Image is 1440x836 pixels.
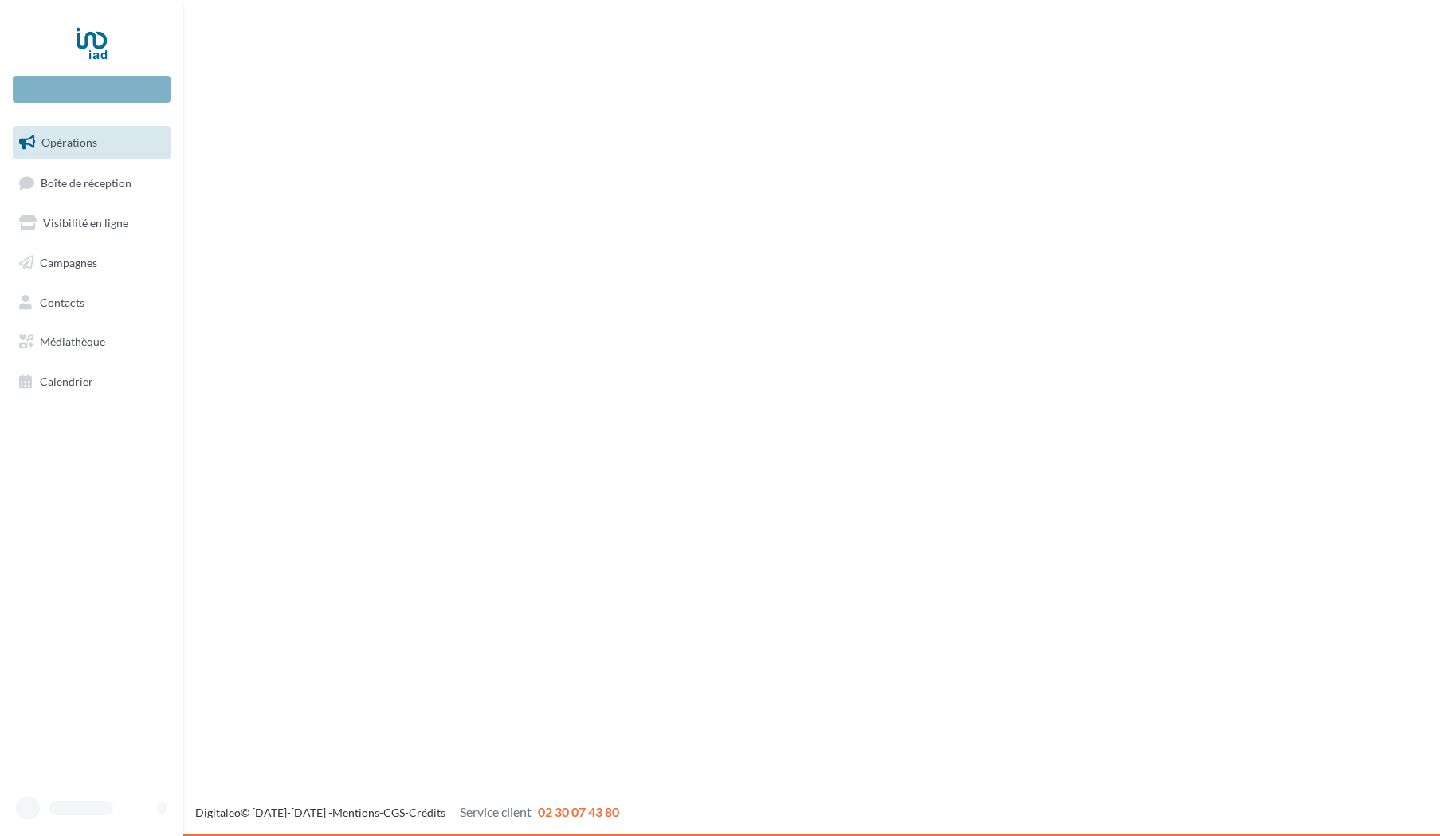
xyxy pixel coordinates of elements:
[40,335,105,348] span: Médiathèque
[40,375,93,388] span: Calendrier
[13,76,171,103] div: Nouvelle campagne
[40,256,97,269] span: Campagnes
[383,806,405,819] a: CGS
[409,806,445,819] a: Crédits
[10,206,174,240] a: Visibilité en ligne
[460,804,532,819] span: Service client
[41,175,131,189] span: Boîte de réception
[10,365,174,398] a: Calendrier
[538,804,619,819] span: 02 30 07 43 80
[10,325,174,359] a: Médiathèque
[195,806,241,819] a: Digitaleo
[43,216,128,230] span: Visibilité en ligne
[195,806,619,819] span: © [DATE]-[DATE] - - -
[332,806,379,819] a: Mentions
[10,166,174,200] a: Boîte de réception
[10,246,174,280] a: Campagnes
[10,286,174,320] a: Contacts
[41,135,97,149] span: Opérations
[10,126,174,159] a: Opérations
[40,295,84,308] span: Contacts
